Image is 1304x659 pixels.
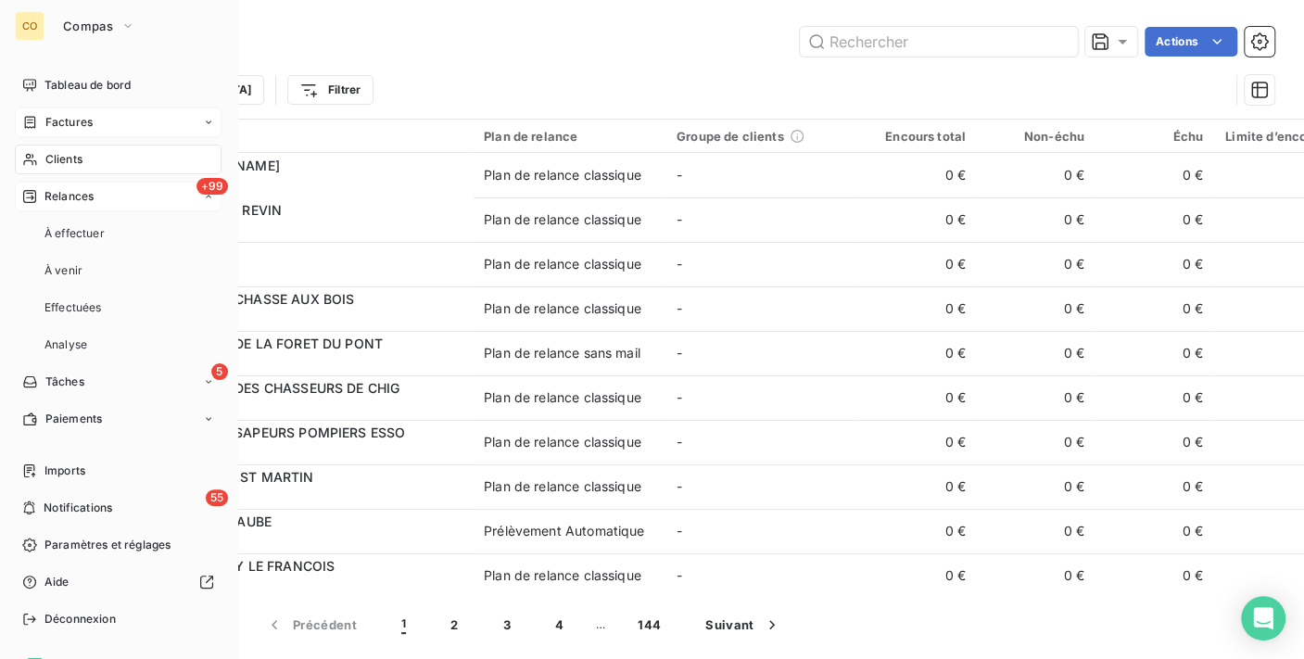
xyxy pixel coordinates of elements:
[45,411,102,427] span: Paiements
[1095,153,1214,197] td: 0 €
[677,129,784,144] span: Groupe de clients
[128,309,462,327] span: 4110
[63,19,113,33] span: Compas
[484,433,641,451] div: Plan de relance classique
[977,286,1095,331] td: 0 €
[858,242,977,286] td: 0 €
[977,331,1095,375] td: 0 €
[977,420,1095,464] td: 0 €
[1095,509,1214,553] td: 0 €
[44,574,70,590] span: Aide
[858,464,977,509] td: 0 €
[44,336,87,353] span: Analyse
[128,380,399,396] span: Assoc AMICALE DES CHASSEURS DE CHIG
[128,398,462,416] span: 40286
[858,331,977,375] td: 0 €
[677,523,682,539] span: -
[44,299,102,316] span: Effectuées
[44,611,116,627] span: Déconnexion
[128,336,383,351] span: Assoc AMICALE DE LA FORET DU PONT
[683,605,804,644] button: Suivant
[44,537,171,553] span: Paramètres et réglages
[1095,375,1214,420] td: 0 €
[211,363,228,380] span: 5
[128,291,354,307] span: Assoc AMICALE CHASSE AUX BOIS
[858,375,977,420] td: 0 €
[677,389,682,405] span: -
[484,477,641,496] div: Plan de relance classique
[484,522,644,540] div: Prélèvement Automatique
[858,420,977,464] td: 0 €
[484,344,640,362] div: Plan de relance sans mail
[196,178,228,195] span: +99
[287,75,373,105] button: Filtrer
[128,175,462,194] span: 66597
[484,388,641,407] div: Plan de relance classique
[977,242,1095,286] td: 0 €
[484,299,641,318] div: Plan de relance classique
[677,211,682,227] span: -
[858,197,977,242] td: 0 €
[1095,464,1214,509] td: 0 €
[677,300,682,316] span: -
[15,11,44,41] div: CO
[977,553,1095,598] td: 0 €
[858,153,977,197] td: 0 €
[1095,331,1214,375] td: 0 €
[45,114,93,131] span: Factures
[1095,286,1214,331] td: 0 €
[988,129,1084,144] div: Non-échu
[977,509,1095,553] td: 0 €
[44,188,94,205] span: Relances
[677,256,682,272] span: -
[1095,242,1214,286] td: 0 €
[1095,420,1214,464] td: 0 €
[1107,129,1203,144] div: Échu
[677,567,682,583] span: -
[128,487,462,505] span: 19167
[428,605,480,644] button: 2
[677,434,682,450] span: -
[44,262,82,279] span: À venir
[44,77,131,94] span: Tableau de bord
[206,489,228,506] span: 55
[128,425,405,440] span: Assoc AMICALE SAPEURS POMPIERS ESSO
[128,442,462,461] span: 70931
[977,197,1095,242] td: 0 €
[615,605,683,644] button: 144
[484,255,641,273] div: Plan de relance classique
[45,151,82,168] span: Clients
[128,220,462,238] span: 32379
[977,153,1095,197] td: 0 €
[1241,596,1285,640] div: Open Intercom Messenger
[677,167,682,183] span: -
[1095,553,1214,598] td: 0 €
[1145,27,1237,57] button: Actions
[44,500,112,516] span: Notifications
[858,553,977,598] td: 0 €
[533,605,586,644] button: 4
[800,27,1078,57] input: Rechercher
[243,605,379,644] button: Précédent
[128,264,462,283] span: 75580
[44,463,85,479] span: Imports
[481,605,533,644] button: 3
[858,286,977,331] td: 0 €
[379,605,428,644] button: 1
[1095,197,1214,242] td: 0 €
[484,210,641,229] div: Plan de relance classique
[484,566,641,585] div: Plan de relance classique
[128,353,462,372] span: 9174
[45,374,84,390] span: Tâches
[128,531,462,550] span: 63665
[15,567,222,597] a: Aide
[484,166,641,184] div: Plan de relance classique
[401,615,406,634] span: 1
[869,129,966,144] div: Encours total
[484,129,654,144] div: Plan de relance
[677,345,682,361] span: -
[977,464,1095,509] td: 0 €
[586,610,615,640] span: …
[858,509,977,553] td: 0 €
[44,225,105,242] span: À effectuer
